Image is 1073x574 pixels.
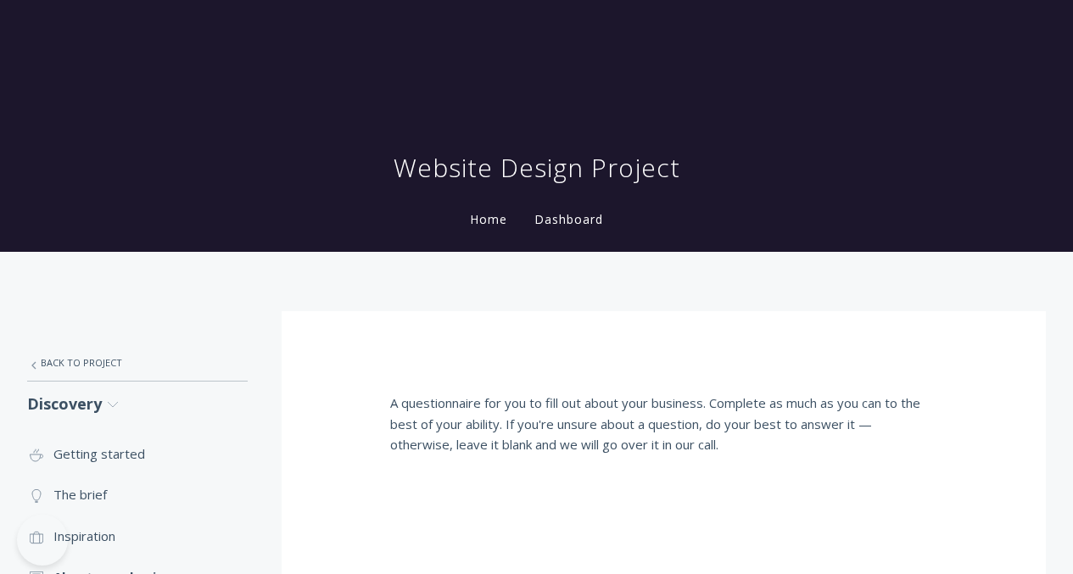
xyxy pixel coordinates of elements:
[27,382,248,426] a: Discovery
[27,345,248,381] a: Back to Project
[394,151,680,185] h1: Website Design Project
[27,474,248,515] a: The brief
[531,211,606,227] a: Dashboard
[467,211,511,227] a: Home
[27,433,248,474] a: Getting started
[17,515,68,566] iframe: Toggle Customer Support
[27,515,248,556] a: Inspiration
[390,393,937,454] p: A questionnaire for you to fill out about your business. Complete as much as you can to the best ...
